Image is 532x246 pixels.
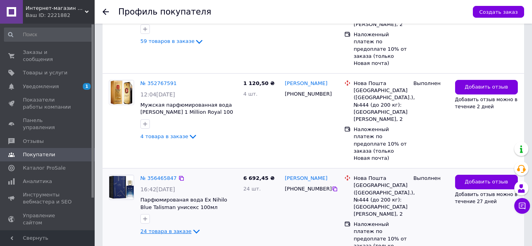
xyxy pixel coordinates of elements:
a: № 352767591 [140,80,177,86]
span: Создать заказ [479,9,518,15]
span: 6 692,45 ₴ [243,175,274,181]
button: Добавить отзыв [455,80,518,94]
div: [GEOGRAPHIC_DATA] ([GEOGRAPHIC_DATA].), №444 (до 200 кг): [GEOGRAPHIC_DATA][PERSON_NAME], 2 [354,182,407,218]
span: Панель управления [23,117,73,131]
span: Добавить отзыв можно в течение 27 дней [455,192,518,204]
span: Добавить отзыв можно в течение 2 дней [455,97,518,109]
span: Инструменты вебмастера и SEO [23,191,73,205]
div: Наложенный платеж по предоплате 10% от заказа (только Новая почта) [354,126,407,162]
div: Нова Пошта [354,175,407,182]
span: 24 шт. [243,186,261,192]
span: Покупатели [23,151,55,158]
span: Добавить отзыв [465,178,508,186]
img: Фото товару [109,80,134,105]
h1: Профиль покупателя [118,7,211,17]
span: 59 товаров в заказе [140,39,194,44]
span: 4 шт. [243,91,258,97]
a: [PERSON_NAME] [285,175,327,182]
button: Создать заказ [473,6,524,18]
a: 59 товаров в заказе [140,38,204,44]
span: 12:04[DATE] [140,91,175,98]
button: Чат с покупателем [514,198,530,214]
a: 4 товара в заказе [140,133,198,139]
span: 4 товара в заказе [140,133,188,139]
span: Добавить отзыв [465,83,508,91]
span: 24 товара в заказе [140,228,192,234]
div: [GEOGRAPHIC_DATA] ([GEOGRAPHIC_DATA].), №444 (до 200 кг): [GEOGRAPHIC_DATA][PERSON_NAME], 2 [354,87,407,123]
div: [PHONE_NUMBER] [283,89,332,99]
span: Заказы и сообщения [23,49,73,63]
div: Выполнен [413,175,448,182]
div: Нова Пошта [354,80,407,87]
div: Наложенный платеж по предоплате 10% от заказа (только Новая почта) [354,31,407,67]
span: Каталог ProSale [23,165,65,172]
span: Аналитика [23,178,52,185]
span: 1 [83,83,91,90]
div: Вернуться назад [103,9,109,15]
a: 24 товара в заказе [140,228,201,234]
a: [PERSON_NAME] [285,80,327,87]
span: Управление сайтом [23,212,73,226]
span: Отзывы [23,138,44,145]
a: Парфюмированая вода Ex Nihilo Blue Talisman унисекс 100мл (магнитная лента) [140,197,227,217]
span: Показатели работы компании [23,96,73,111]
span: Интернет-магазин "Optparfum" [26,5,85,12]
div: Ваш ID: 2221882 [26,12,95,19]
span: 1 120,50 ₴ [243,80,274,86]
div: Выполнен [413,80,448,87]
span: 16:42[DATE] [140,186,175,192]
div: [PHONE_NUMBER] [283,184,332,194]
span: Уведомления [23,83,59,90]
input: Поиск [4,28,93,42]
span: Товары и услуги [23,69,67,76]
button: Добавить отзыв [455,175,518,189]
a: № 356465847 [140,175,177,181]
img: Фото товару [109,175,134,200]
a: Мужская парфюмированная вода [PERSON_NAME] 1 Million Royal 100 мл (магнитная лента) [140,102,233,122]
